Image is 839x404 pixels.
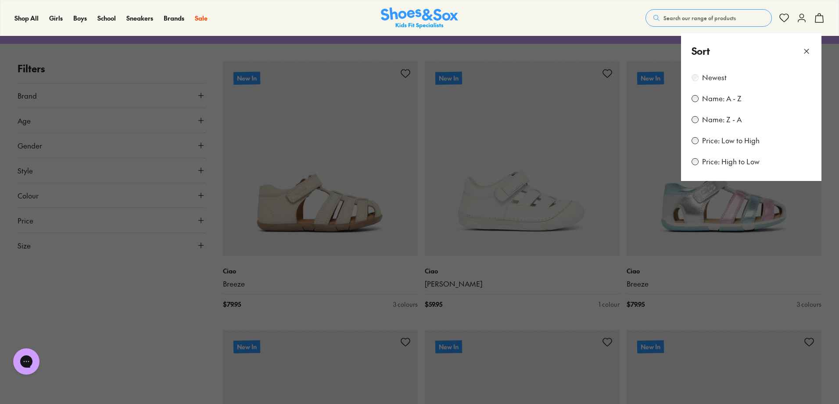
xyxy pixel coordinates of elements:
[164,14,184,22] span: Brands
[73,14,87,22] span: Boys
[645,9,772,27] button: Search our range of products
[73,14,87,23] a: Boys
[381,7,458,29] a: Shoes & Sox
[195,14,208,23] a: Sale
[49,14,63,23] a: Girls
[9,345,44,378] iframe: Gorgias live chat messenger
[702,115,742,124] label: Name: Z - A
[14,14,39,23] a: Shop All
[14,14,39,22] span: Shop All
[702,136,760,145] label: Price: Low to High
[195,14,208,22] span: Sale
[381,7,458,29] img: SNS_Logo_Responsive.svg
[702,157,760,167] label: Price: High to Low
[97,14,116,23] a: School
[97,14,116,22] span: School
[663,14,736,22] span: Search our range of products
[702,94,742,103] label: Name: A - Z
[126,14,153,22] span: Sneakers
[49,14,63,22] span: Girls
[164,14,184,23] a: Brands
[702,73,727,82] label: Newest
[692,44,710,58] p: Sort
[126,14,153,23] a: Sneakers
